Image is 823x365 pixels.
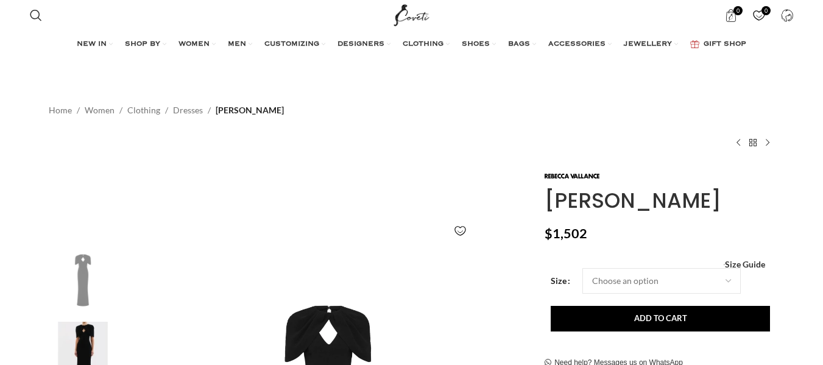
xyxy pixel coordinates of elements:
img: Rebecca Vallance Black Dresses The Cameron Gown in black epitomises timeless elegance. Tailored f... [46,244,120,316]
a: Previous product [731,135,746,150]
a: CUSTOMIZING [264,32,325,57]
span: WOMEN [178,40,210,49]
a: Next product [760,135,775,150]
a: DESIGNERS [337,32,390,57]
a: Site logo [391,9,432,19]
a: ACCESSORIES [548,32,612,57]
a: BAGS [508,32,536,57]
span: GIFT SHOP [704,40,746,49]
a: NEW IN [77,32,113,57]
a: CLOTHING [403,32,450,57]
a: MEN [228,32,252,57]
a: 0 [718,3,743,27]
a: Dresses [173,104,203,117]
span: [PERSON_NAME] [216,104,284,117]
label: Size [551,274,570,288]
span: NEW IN [77,40,107,49]
span: SHOES [462,40,490,49]
span: CLOTHING [403,40,443,49]
span: BAGS [508,40,530,49]
a: Search [24,3,48,27]
a: Clothing [127,104,160,117]
a: 0 [746,3,771,27]
a: Home [49,104,72,117]
span: 0 [761,6,771,15]
div: My Wishlist [746,3,771,27]
span: SHOP BY [125,40,160,49]
span: ACCESSORIES [548,40,606,49]
span: $ [545,225,553,241]
span: JEWELLERY [624,40,672,49]
a: SHOES [462,32,496,57]
a: GIFT SHOP [690,32,746,57]
div: Main navigation [24,32,799,57]
button: Add to cart [551,306,770,331]
span: DESIGNERS [337,40,384,49]
span: MEN [228,40,246,49]
span: CUSTOMIZING [264,40,319,49]
a: WOMEN [178,32,216,57]
a: JEWELLERY [624,32,678,57]
a: Women [85,104,115,117]
span: 0 [733,6,743,15]
bdi: 1,502 [545,225,587,241]
img: Rebecca Vallance [545,174,599,179]
nav: Breadcrumb [49,104,284,117]
a: SHOP BY [125,32,166,57]
img: GiftBag [690,40,699,48]
h1: [PERSON_NAME] [545,188,774,213]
